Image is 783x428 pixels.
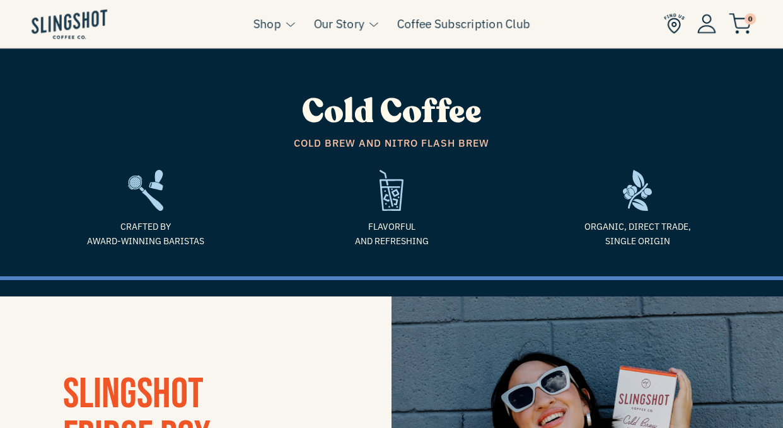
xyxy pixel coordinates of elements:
[278,220,505,248] span: Flavorful and refreshing
[380,170,403,211] img: refreshing-1635975143169.svg
[32,135,751,152] span: Cold Brew and Nitro Flash Brew
[664,13,685,34] img: Find Us
[729,13,751,34] img: cart
[253,14,281,33] a: Shop
[32,220,259,248] span: Crafted by Award-Winning Baristas
[745,13,756,25] span: 0
[302,89,482,134] span: Cold Coffee
[729,16,751,31] a: 0
[314,14,364,33] a: Our Story
[524,220,751,248] span: Organic, Direct Trade, Single Origin
[623,170,652,211] img: frame-1635784469962.svg
[128,170,164,211] img: frame2-1635783918803.svg
[697,14,716,33] img: Account
[397,14,530,33] a: Coffee Subscription Club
